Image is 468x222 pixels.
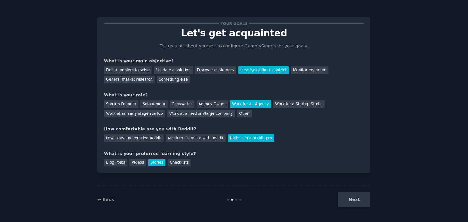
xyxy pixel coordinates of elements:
div: Agency Owner [197,100,228,108]
div: What is your main objective? [104,58,364,64]
div: Something else [157,76,190,84]
p: Tell us a bit about yourself to configure GummySearch for your goals. [157,43,311,49]
div: Ideate/distribute content [238,66,289,74]
div: Copywriter [170,100,194,108]
div: Checklists [168,159,191,167]
div: Find a problem to solve [104,66,152,74]
div: What is your preferred learning style? [104,151,364,157]
div: Blog Posts [104,159,127,167]
span: Your goals [219,20,249,27]
div: Validate a solution [154,66,193,74]
div: Videos [129,159,146,167]
div: Work at a medium/large company [167,110,235,118]
div: Work for an Agency [230,100,271,108]
div: Work for a Startup Studio [273,100,324,108]
div: Monitor my brand [291,66,328,74]
div: High - I'm a Reddit pro [228,134,274,142]
p: Let's get acquainted [104,28,364,39]
div: How comfortable are you with Reddit? [104,126,364,132]
div: Solopreneur [140,100,167,108]
div: Stories [148,159,165,167]
div: Other [237,110,252,118]
div: Startup Founder [104,100,138,108]
div: Discover customers [195,66,236,74]
div: Medium - Familiar with Reddit [166,134,225,142]
div: Low - Have never tried Reddit [104,134,164,142]
a: ← Back [97,197,114,202]
div: Work at an early stage startup [104,110,165,118]
div: General market research [104,76,155,84]
div: What is your role? [104,92,364,98]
